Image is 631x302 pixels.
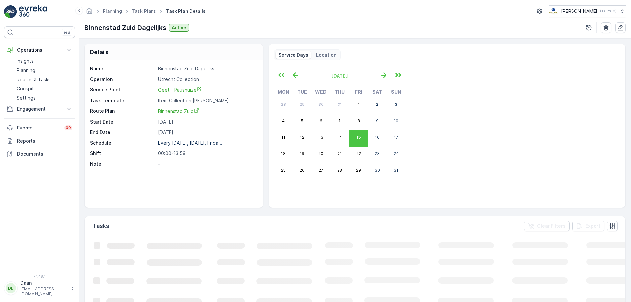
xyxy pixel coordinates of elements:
[274,114,293,130] button: August 4, 2025
[293,97,312,114] button: July 29, 2025
[4,43,75,57] button: Operations
[375,135,380,140] abbr: August 16, 2025
[319,168,323,173] abbr: August 27, 2025
[335,89,345,95] abbr: Thursday
[293,130,312,147] button: August 12, 2025
[356,168,361,173] abbr: August 29, 2025
[387,114,406,130] button: August 10, 2025
[387,97,406,114] button: August 3, 2025
[90,65,155,72] p: Name
[312,130,330,147] button: August 13, 2025
[6,283,16,293] div: DD
[274,130,293,147] button: August 11, 2025
[537,223,566,229] p: Clear Filters
[4,280,75,297] button: DDDaan[EMAIL_ADDRESS][DOMAIN_NAME]
[158,87,202,93] span: Qeet - Paushuize
[391,89,401,95] abbr: Sunday
[281,151,286,156] abbr: August 18, 2025
[4,134,75,148] a: Reports
[339,118,341,123] abbr: August 7, 2025
[349,147,368,163] button: August 22, 2025
[282,118,285,123] abbr: August 4, 2025
[64,30,70,35] p: ⌘B
[375,151,380,156] abbr: August 23, 2025
[561,8,597,14] p: [PERSON_NAME]
[358,102,360,107] abbr: August 1, 2025
[158,150,256,157] p: 00:00-23:59
[375,168,380,173] abbr: August 30, 2025
[172,24,186,31] p: Active
[90,161,155,167] p: Note
[4,148,75,161] a: Documents
[368,130,386,147] button: August 16, 2025
[355,89,362,95] abbr: Friday
[14,57,75,66] a: Insights
[4,121,75,134] a: Events99
[312,163,330,179] button: August 27, 2025
[368,97,386,114] button: August 2, 2025
[17,67,35,74] p: Planning
[4,5,17,18] img: logo
[293,147,312,163] button: August 19, 2025
[301,118,303,123] abbr: August 5, 2025
[274,163,293,179] button: August 25, 2025
[281,102,286,107] abbr: July 28, 2025
[331,73,348,79] span: [DATE]
[158,129,256,136] p: [DATE]
[338,151,342,156] abbr: August 21, 2025
[300,135,304,140] abbr: August 12, 2025
[17,95,35,101] p: Settings
[330,130,349,147] button: August 14, 2025
[549,8,558,15] img: basis-logo_rgb2x.png
[281,168,286,173] abbr: August 25, 2025
[312,97,330,114] button: July 30, 2025
[293,163,312,179] button: August 26, 2025
[394,151,399,156] abbr: August 24, 2025
[318,151,323,156] abbr: August 20, 2025
[90,76,155,82] p: Operation
[158,140,222,146] p: Every [DATE], [DATE], Frida...
[90,140,155,146] p: Schedule
[387,147,406,163] button: August 24, 2025
[349,130,368,147] button: August 15, 2025
[357,118,360,123] abbr: August 8, 2025
[368,114,386,130] button: August 9, 2025
[349,97,368,114] button: August 1, 2025
[394,135,398,140] abbr: August 17, 2025
[132,8,156,14] a: Task Plans
[330,114,349,130] button: August 7, 2025
[356,135,361,140] abbr: August 15, 2025
[17,58,34,64] p: Insights
[4,103,75,116] button: Engagement
[316,52,337,58] p: Location
[158,119,256,125] p: [DATE]
[90,150,155,157] p: Shift
[17,106,62,112] p: Engagement
[158,86,256,93] a: Qeet - Paushuize
[84,23,166,33] p: Binnenstad Zuid Dagelijks
[17,138,72,144] p: Reports
[312,147,330,163] button: August 20, 2025
[318,102,324,107] abbr: July 30, 2025
[368,147,386,163] button: August 23, 2025
[376,102,378,107] abbr: August 2, 2025
[600,9,617,14] p: ( +02:00 )
[319,135,323,140] abbr: August 13, 2025
[86,10,93,15] a: Homepage
[330,163,349,179] button: August 28, 2025
[66,125,71,130] p: 99
[103,8,122,14] a: Planning
[274,147,293,163] button: August 18, 2025
[300,168,305,173] abbr: August 26, 2025
[158,65,256,72] p: Binnenstad Zuid Dagelijks
[20,286,68,297] p: [EMAIL_ADDRESS][DOMAIN_NAME]
[312,114,330,130] button: August 6, 2025
[158,97,256,104] p: Item Collection [PERSON_NAME]
[297,89,307,95] abbr: Tuesday
[300,151,304,156] abbr: August 19, 2025
[372,89,382,95] abbr: Saturday
[320,118,322,123] abbr: August 6, 2025
[376,118,379,123] abbr: August 9, 2025
[338,102,342,107] abbr: July 31, 2025
[395,102,397,107] abbr: August 3, 2025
